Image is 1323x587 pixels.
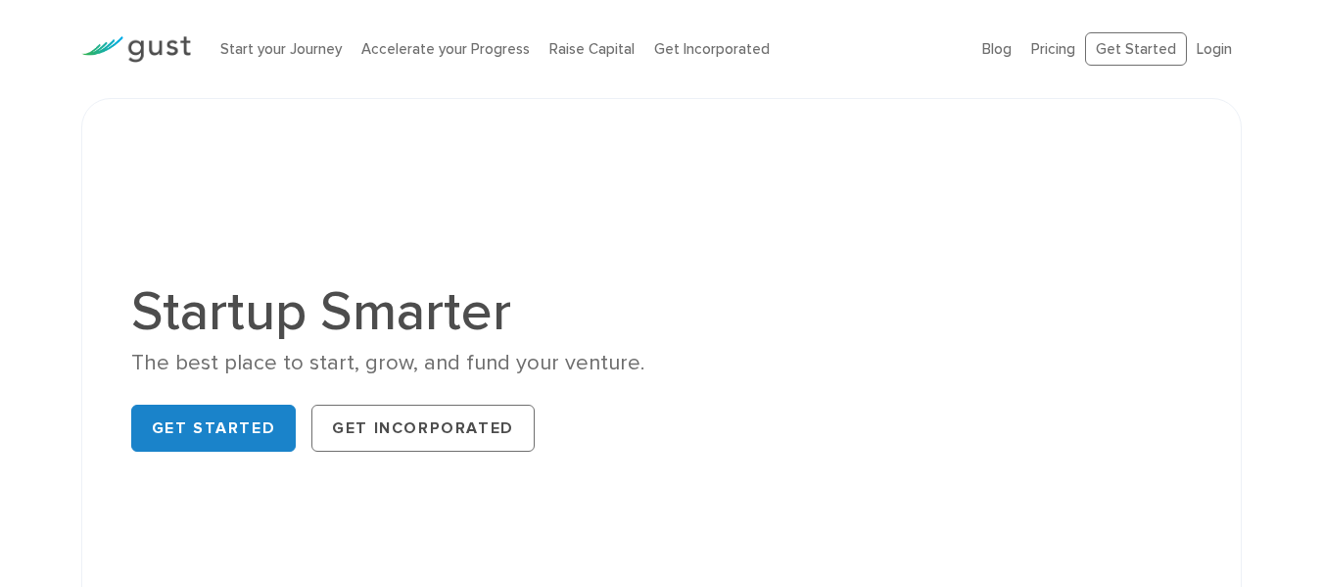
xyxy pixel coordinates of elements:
div: The best place to start, grow, and fund your venture. [131,349,647,377]
a: Start your Journey [220,40,342,58]
a: Blog [982,40,1012,58]
h1: Startup Smarter [131,284,647,339]
a: Get Incorporated [311,405,535,452]
a: Raise Capital [549,40,635,58]
a: Get Started [1085,32,1187,67]
img: Gust Logo [81,36,191,63]
a: Pricing [1031,40,1075,58]
a: Login [1197,40,1232,58]
a: Accelerate your Progress [361,40,530,58]
a: Get Started [131,405,297,452]
a: Get Incorporated [654,40,770,58]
